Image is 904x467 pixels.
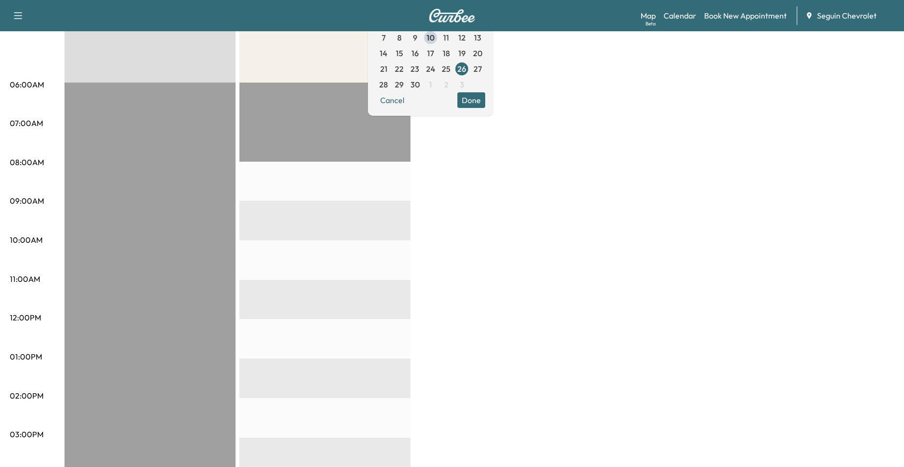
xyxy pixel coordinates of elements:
span: 17 [427,47,434,59]
span: 8 [397,32,402,43]
span: 7 [382,32,386,43]
p: 11:00AM [10,273,40,285]
span: 25 [442,63,451,75]
p: 12:00PM [10,312,41,323]
span: 2 [444,79,449,90]
p: 07:00AM [10,117,43,129]
img: Curbee Logo [429,9,475,22]
span: 18 [443,47,450,59]
a: Book New Appointment [704,10,787,21]
p: 01:00PM [10,351,42,362]
p: 09:00AM [10,195,44,207]
span: 9 [413,32,417,43]
p: 03:00PM [10,428,43,440]
span: 1 [429,79,432,90]
button: Cancel [376,92,409,108]
span: 15 [396,47,403,59]
p: 08:00AM [10,156,44,168]
span: 26 [457,63,466,75]
span: 24 [426,63,435,75]
p: 06:00AM [10,79,44,90]
span: 23 [410,63,419,75]
span: Seguin Chevrolet [817,10,877,21]
span: 27 [474,63,482,75]
span: 16 [411,47,419,59]
span: 20 [473,47,482,59]
div: Beta [646,20,656,27]
a: MapBeta [641,10,656,21]
span: 28 [379,79,388,90]
span: 29 [395,79,404,90]
span: 11 [443,32,449,43]
span: 10 [427,32,435,43]
p: 02:00PM [10,390,43,402]
span: 3 [460,79,464,90]
span: 12 [458,32,466,43]
span: 22 [395,63,404,75]
span: 19 [458,47,466,59]
a: Calendar [664,10,696,21]
span: 13 [474,32,481,43]
button: Done [457,92,485,108]
span: 21 [380,63,387,75]
p: 10:00AM [10,234,43,246]
span: 14 [380,47,387,59]
span: 30 [410,79,420,90]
